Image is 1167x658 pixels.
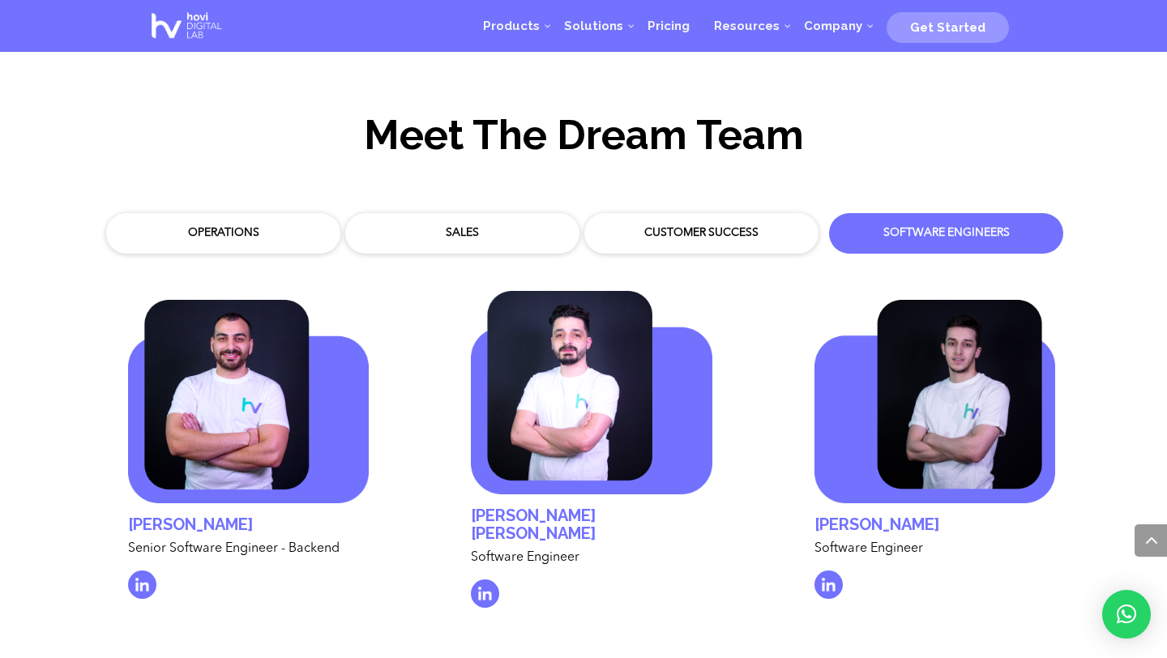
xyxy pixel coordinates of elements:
div: Sales [357,225,567,241]
a: Pricing [635,2,702,50]
span: Company [804,19,862,33]
div: Operations [118,225,328,241]
div: Software Engineers [841,225,1051,241]
a: Company [792,2,874,50]
span: Solutions [564,19,623,33]
h2: Meet The Dream Team [146,113,1021,165]
a: Products [471,2,552,50]
div: Customer Success [596,225,806,241]
a: Resources [702,2,792,50]
span: Get Started [910,20,985,35]
span: Resources [714,19,780,33]
a: Solutions [552,2,635,50]
a: Get Started [887,14,1009,38]
span: Pricing [648,19,690,33]
span: Products [483,19,540,33]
